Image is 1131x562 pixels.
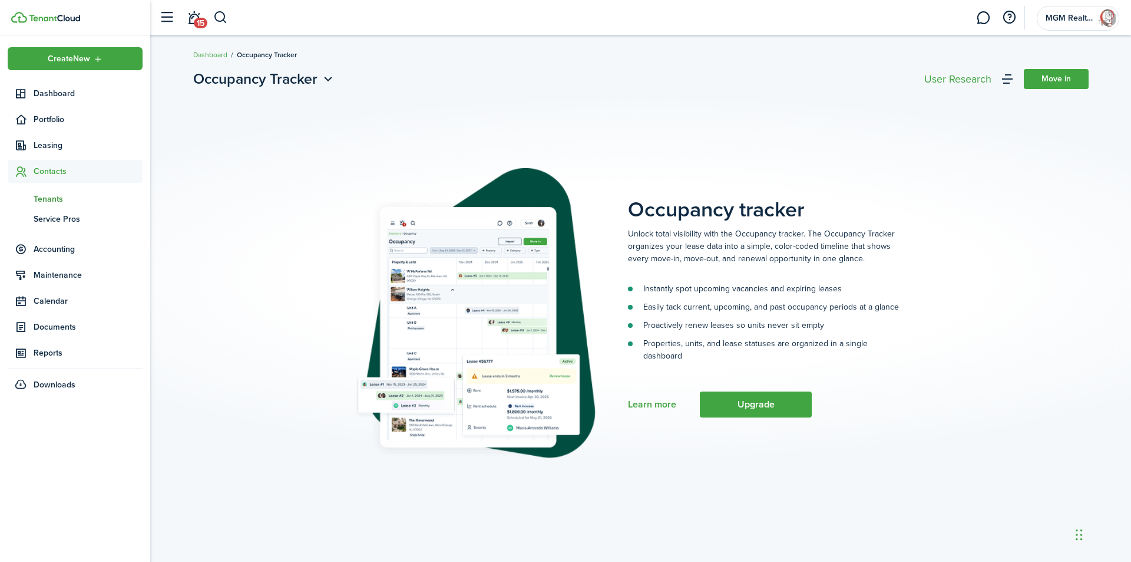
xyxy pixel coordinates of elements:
[29,15,80,22] img: TenantCloud
[48,55,90,63] span: Create New
[193,68,336,90] button: Occupancy Tracker
[8,341,143,364] a: Reports
[1046,14,1093,22] span: MGM Realty Group
[628,168,1088,222] placeholder-page-title: Occupancy tracker
[237,50,297,60] span: Occupancy Tracker
[8,189,143,209] a: Tenants
[193,68,318,90] span: Occupancy Tracker
[34,87,143,100] span: Dashboard
[193,50,227,60] a: Dashboard
[999,8,1019,28] button: Open resource center
[34,193,143,205] span: Tenants
[8,209,143,229] a: Service Pros
[924,74,991,84] div: User Research
[972,3,994,33] a: Messaging
[156,6,178,29] button: Open sidebar
[628,282,899,295] li: Instantly spot upcoming vacancies and expiring leases
[628,228,899,265] p: Unlock total visibility with the Occupancy tracker. The Occupancy Tracker organizes your lease da...
[700,392,812,418] button: Upgrade
[34,213,143,225] span: Service Pros
[1076,517,1083,553] div: Drag
[34,321,143,333] span: Documents
[183,3,205,33] a: Notifications
[34,347,143,359] span: Reports
[8,47,143,70] button: Open menu
[8,82,143,105] a: Dashboard
[628,319,899,331] li: Proactively renew leases so units never sit empty
[34,165,143,178] span: Contacts
[194,18,207,28] span: 15
[354,168,596,460] img: Subscription stub
[193,68,336,90] button: Open menu
[628,399,676,410] a: Learn more
[921,71,994,87] button: User Research
[34,269,143,281] span: Maintenance
[34,243,143,255] span: Accounting
[628,337,899,362] li: Properties, units, and lease statuses are organized in a single dashboard
[628,301,899,313] li: Easily tack current, upcoming, and past occupancy periods at a glance
[34,295,143,307] span: Calendar
[34,139,143,152] span: Leasing
[1024,69,1089,89] a: Move in
[1097,9,1116,28] img: MGM Realty Group
[34,113,143,126] span: Portfolio
[213,8,228,28] button: Search
[34,379,75,391] span: Downloads
[11,12,27,23] img: TenantCloud
[1072,505,1131,562] iframe: Chat Widget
